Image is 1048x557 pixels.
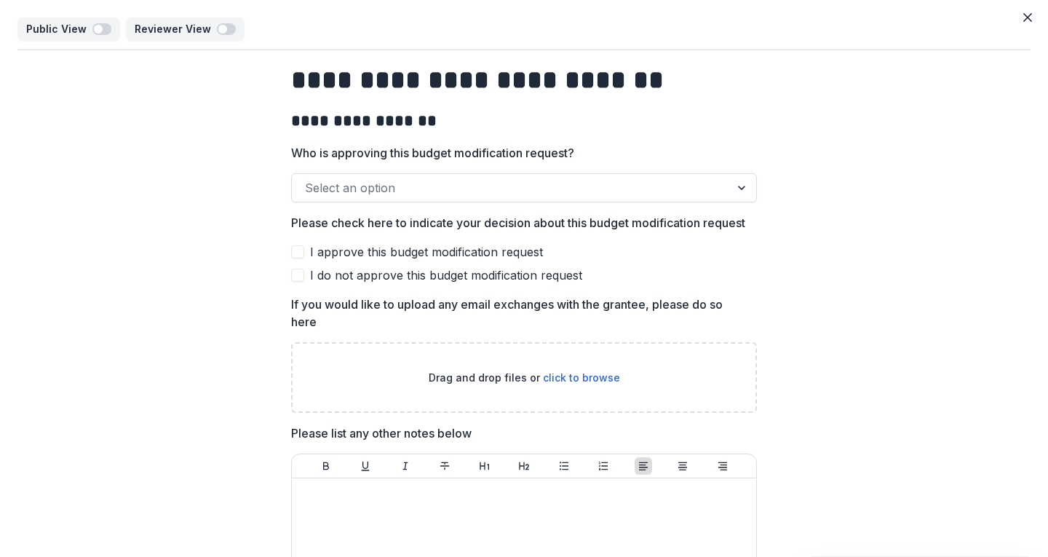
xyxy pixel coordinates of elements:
[291,424,472,442] p: Please list any other notes below
[310,243,543,261] span: I approve this budget modification request
[26,23,92,36] p: Public View
[126,17,245,41] button: Reviewer View
[436,457,453,475] button: Strike
[714,457,731,475] button: Align Right
[543,371,620,384] span: click to browse
[515,457,533,475] button: Heading 2
[17,17,120,41] button: Public View
[291,144,574,162] p: Who is approving this budget modification request?
[135,23,217,36] p: Reviewer View
[1016,6,1039,29] button: Close
[429,370,620,385] p: Drag and drop files or
[397,457,414,475] button: Italicize
[310,266,582,284] span: I do not approve this budget modification request
[595,457,612,475] button: Ordered List
[317,457,335,475] button: Bold
[635,457,652,475] button: Align Left
[291,296,748,331] p: If you would like to upload any email exchanges with the grantee, please do so here
[357,457,374,475] button: Underline
[476,457,493,475] button: Heading 1
[555,457,573,475] button: Bullet List
[291,214,745,232] p: Please check here to indicate your decision about this budget modification request
[674,457,691,475] button: Align Center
